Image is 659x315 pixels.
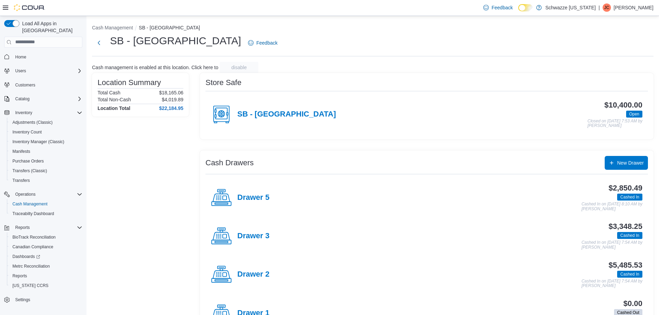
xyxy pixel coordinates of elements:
[12,109,35,117] button: Inventory
[10,147,82,156] span: Manifests
[12,190,38,198] button: Operations
[620,232,639,239] span: Cashed In
[12,168,47,174] span: Transfers (Classic)
[1,223,85,232] button: Reports
[10,200,50,208] a: Cash Management
[139,25,200,30] button: SB - [GEOGRAPHIC_DATA]
[159,90,183,95] p: $18,165.06
[237,270,269,279] h4: Drawer 2
[220,62,258,73] button: disable
[10,167,50,175] a: Transfers (Classic)
[12,223,82,232] span: Reports
[605,156,648,170] button: New Drawer
[205,159,254,167] h3: Cash Drawers
[10,272,82,280] span: Reports
[7,147,85,156] button: Manifests
[617,159,644,166] span: New Drawer
[92,65,218,70] p: Cash management is enabled at this location. Click here to
[545,3,596,12] p: Schwazze [US_STATE]
[92,36,106,50] button: Next
[626,111,642,118] span: Open
[7,271,85,281] button: Reports
[7,242,85,252] button: Canadian Compliance
[518,4,533,11] input: Dark Mode
[614,3,653,12] p: [PERSON_NAME]
[7,209,85,219] button: Traceabilty Dashboard
[92,25,133,30] button: Cash Management
[587,119,642,128] p: Closed on [DATE] 7:53 AM by [PERSON_NAME]
[10,118,82,127] span: Adjustments (Classic)
[10,262,53,270] a: Metrc Reconciliation
[620,271,639,277] span: Cashed In
[582,202,642,211] p: Cashed In on [DATE] 8:10 AM by [PERSON_NAME]
[629,111,639,117] span: Open
[12,139,64,145] span: Inventory Manager (Classic)
[10,128,82,136] span: Inventory Count
[10,147,33,156] a: Manifests
[598,3,600,12] p: |
[617,194,642,201] span: Cashed In
[14,4,45,11] img: Cova
[12,273,27,279] span: Reports
[12,254,40,259] span: Dashboards
[245,36,280,50] a: Feedback
[10,157,47,165] a: Purchase Orders
[98,78,161,87] h3: Location Summary
[7,166,85,176] button: Transfers (Classic)
[7,261,85,271] button: Metrc Reconciliation
[12,81,82,89] span: Customers
[12,81,38,89] a: Customers
[12,53,29,61] a: Home
[10,118,55,127] a: Adjustments (Classic)
[10,281,51,290] a: [US_STATE] CCRS
[10,138,67,146] a: Inventory Manager (Classic)
[1,108,85,118] button: Inventory
[7,281,85,290] button: [US_STATE] CCRS
[237,110,336,119] h4: SB - [GEOGRAPHIC_DATA]
[10,200,82,208] span: Cash Management
[1,52,85,62] button: Home
[15,110,32,115] span: Inventory
[12,129,42,135] span: Inventory Count
[1,80,85,90] button: Customers
[582,279,642,288] p: Cashed In on [DATE] 7:54 AM by [PERSON_NAME]
[12,211,54,216] span: Traceabilty Dashboard
[98,90,120,95] h6: Total Cash
[492,4,513,11] span: Feedback
[12,95,82,103] span: Catalog
[608,184,642,192] h3: $2,850.49
[12,244,53,250] span: Canadian Compliance
[10,281,82,290] span: Washington CCRS
[10,252,82,261] span: Dashboards
[15,68,26,74] span: Users
[603,3,611,12] div: Jennifer Cunningham
[608,222,642,231] h3: $3,348.25
[10,210,57,218] a: Traceabilty Dashboard
[10,176,33,185] a: Transfers
[12,201,47,207] span: Cash Management
[12,223,33,232] button: Reports
[19,20,82,34] span: Load All Apps in [GEOGRAPHIC_DATA]
[15,96,29,102] span: Catalog
[10,138,82,146] span: Inventory Manager (Classic)
[10,167,82,175] span: Transfers (Classic)
[1,66,85,76] button: Users
[12,283,48,288] span: [US_STATE] CCRS
[98,105,130,111] h4: Location Total
[12,296,33,304] a: Settings
[10,262,82,270] span: Metrc Reconciliation
[12,178,30,183] span: Transfers
[15,54,26,60] span: Home
[10,176,82,185] span: Transfers
[623,299,642,308] h3: $0.00
[7,252,85,261] a: Dashboards
[7,199,85,209] button: Cash Management
[1,295,85,305] button: Settings
[10,233,82,241] span: BioTrack Reconciliation
[617,232,642,239] span: Cashed In
[237,193,269,202] h4: Drawer 5
[98,97,131,102] h6: Total Non-Cash
[256,39,277,46] span: Feedback
[10,243,56,251] a: Canadian Compliance
[159,105,183,111] h4: $22,184.95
